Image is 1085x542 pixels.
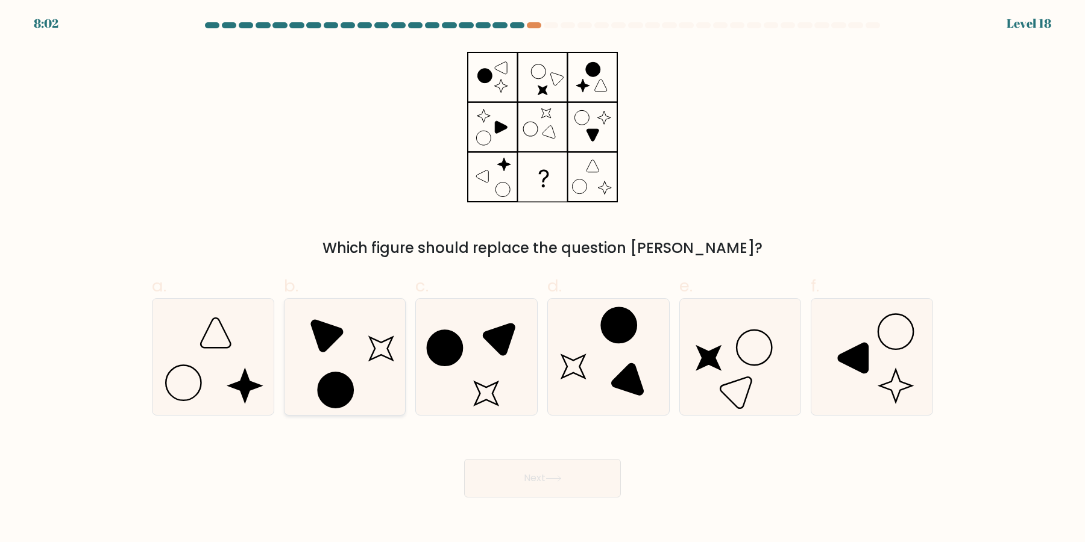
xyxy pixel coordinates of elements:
[547,274,562,297] span: d.
[152,274,166,297] span: a.
[159,237,926,259] div: Which figure should replace the question [PERSON_NAME]?
[284,274,298,297] span: b.
[34,14,58,33] div: 8:02
[811,274,819,297] span: f.
[1007,14,1051,33] div: Level 18
[464,459,621,497] button: Next
[679,274,693,297] span: e.
[415,274,429,297] span: c.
